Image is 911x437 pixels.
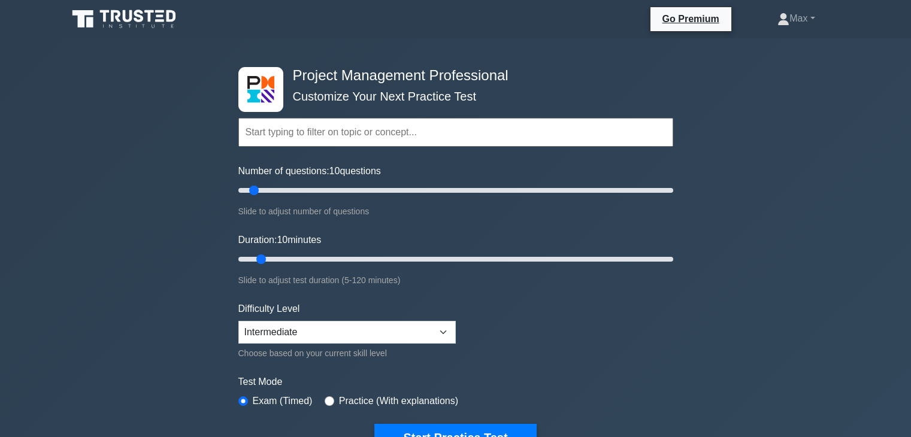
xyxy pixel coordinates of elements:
label: Difficulty Level [238,302,300,316]
h4: Project Management Professional [288,67,615,84]
label: Duration: minutes [238,233,322,247]
div: Slide to adjust number of questions [238,204,673,218]
label: Exam (Timed) [253,394,313,408]
input: Start typing to filter on topic or concept... [238,118,673,147]
span: 10 [277,235,287,245]
span: 10 [329,166,340,176]
div: Slide to adjust test duration (5-120 minutes) [238,273,673,287]
a: Max [749,7,843,31]
label: Practice (With explanations) [339,394,458,408]
label: Test Mode [238,375,673,389]
div: Choose based on your current skill level [238,346,456,360]
a: Go Premium [655,11,727,26]
label: Number of questions: questions [238,164,381,178]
